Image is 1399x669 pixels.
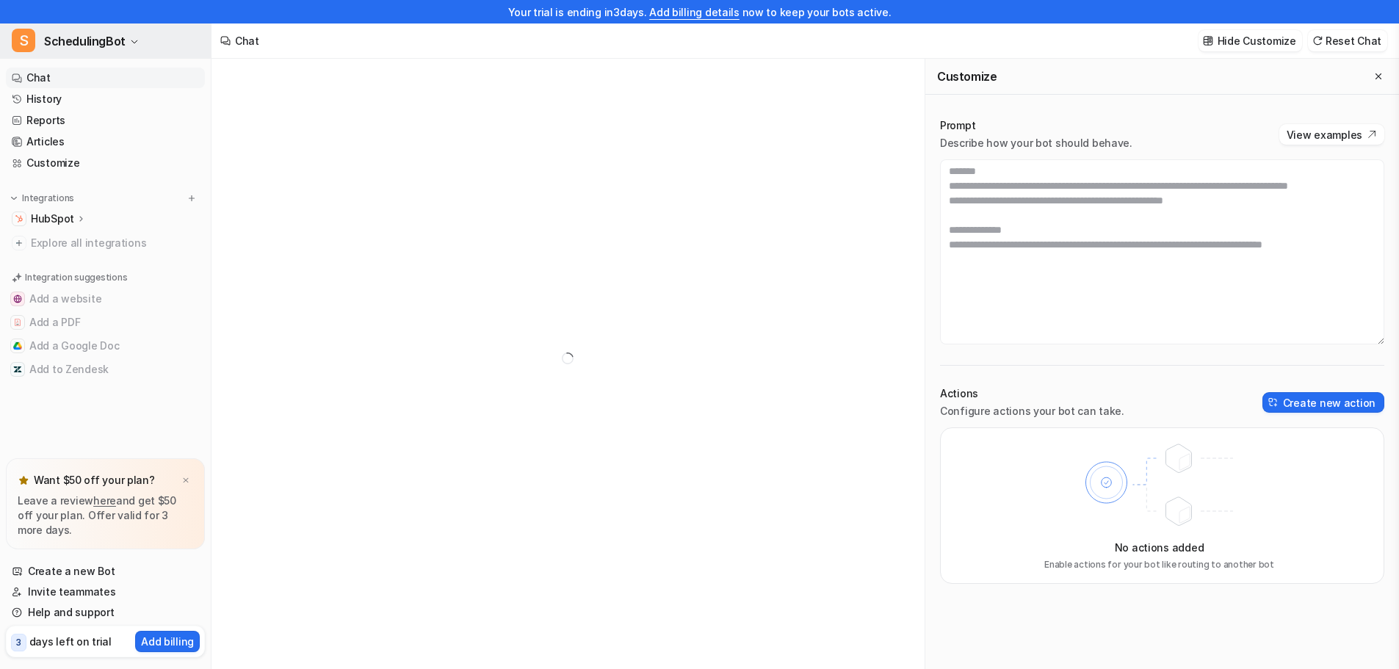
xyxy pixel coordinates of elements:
p: Add billing [141,634,194,649]
span: S [12,29,35,52]
img: menu_add.svg [187,193,197,203]
img: reset [1312,35,1323,46]
a: Reports [6,110,205,131]
img: explore all integrations [12,236,26,250]
img: HubSpot [15,214,24,223]
div: Chat [235,33,259,48]
a: Invite teammates [6,582,205,602]
img: customize [1203,35,1213,46]
img: create-action-icon.svg [1268,397,1279,408]
button: Reset Chat [1308,30,1387,51]
img: Add to Zendesk [13,365,22,374]
button: Add billing [135,631,200,652]
button: Add a Google DocAdd a Google Doc [6,334,205,358]
button: Add a PDFAdd a PDF [6,311,205,334]
img: Add a website [13,294,22,303]
p: Prompt [940,118,1132,133]
button: Add a websiteAdd a website [6,287,205,311]
p: Integrations [22,192,74,204]
a: Help and support [6,602,205,623]
a: History [6,89,205,109]
p: Want $50 off your plan? [34,473,155,488]
img: Add a Google Doc [13,341,22,350]
a: here [93,494,116,507]
p: Hide Customize [1218,33,1296,48]
p: Actions [940,386,1124,401]
p: Describe how your bot should behave. [940,136,1132,151]
a: Add billing details [649,6,740,18]
a: Chat [6,68,205,88]
p: Integration suggestions [25,271,127,284]
img: x [181,476,190,485]
p: Leave a review and get $50 off your plan. Offer valid for 3 more days. [18,493,193,538]
button: Close flyout [1370,68,1387,85]
a: Articles [6,131,205,152]
a: Customize [6,153,205,173]
button: View examples [1279,124,1384,145]
p: days left on trial [29,634,112,649]
p: Configure actions your bot can take. [940,404,1124,419]
p: Enable actions for your bot like routing to another bot [1044,558,1274,571]
img: expand menu [9,193,19,203]
button: Create new action [1262,392,1384,413]
a: Explore all integrations [6,233,205,253]
button: Add to ZendeskAdd to Zendesk [6,358,205,381]
p: No actions added [1115,540,1204,555]
h2: Customize [937,69,997,84]
span: SchedulingBot [44,31,126,51]
button: Hide Customize [1199,30,1302,51]
span: Explore all integrations [31,231,199,255]
p: 3 [16,636,21,649]
img: Add a PDF [13,318,22,327]
img: star [18,474,29,486]
button: Integrations [6,191,79,206]
a: Create a new Bot [6,561,205,582]
p: HubSpot [31,211,74,226]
